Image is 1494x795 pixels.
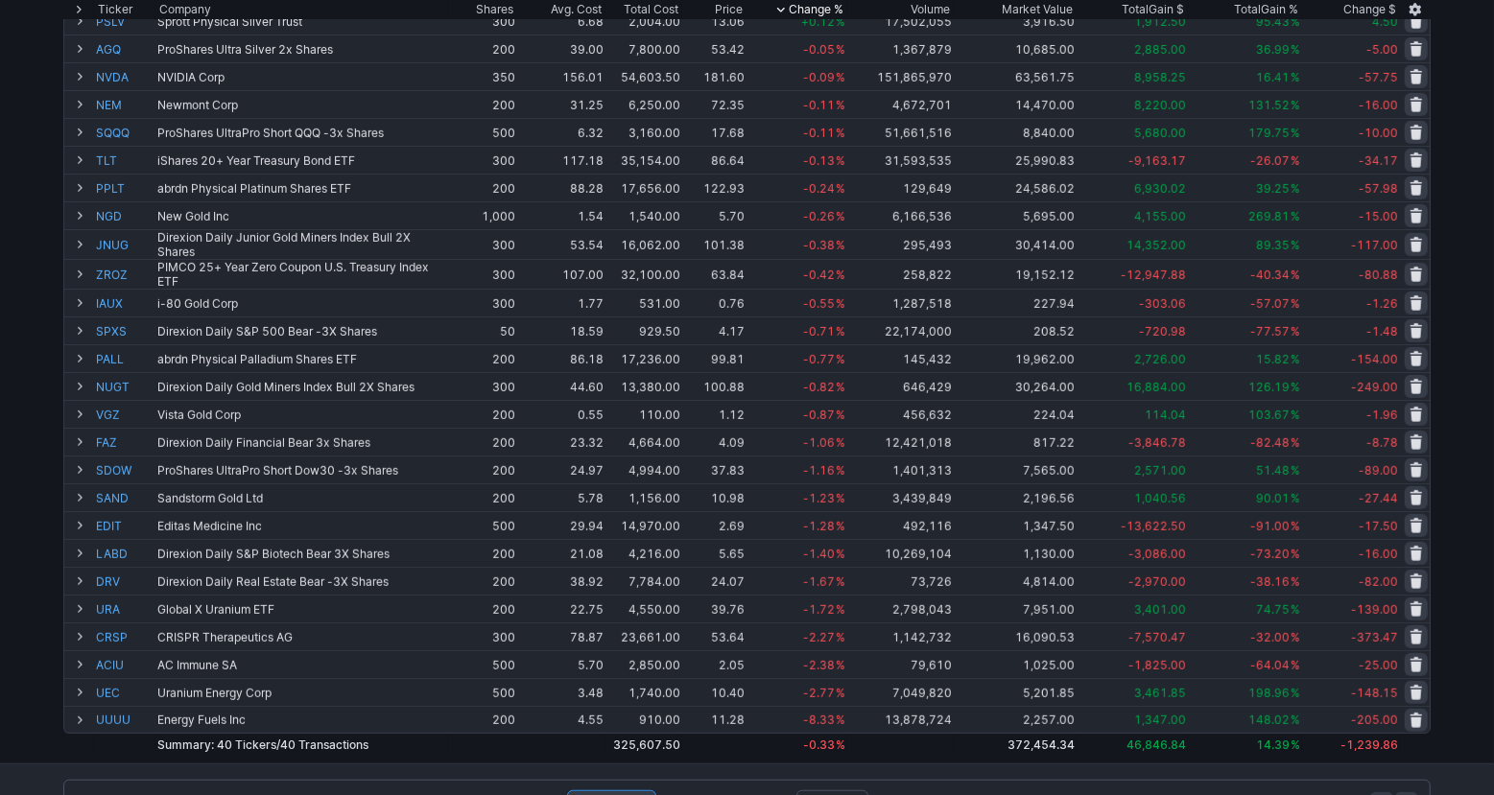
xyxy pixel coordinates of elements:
td: 101.38 [682,229,747,259]
td: 1.77 [517,289,605,316]
a: FAZ [96,429,154,456]
span: % [836,268,845,282]
td: 22,174,000 [847,316,955,344]
td: 1,401,313 [847,456,955,483]
div: NVIDIA Corp [157,70,446,84]
div: iShares 20+ Year Treasury Bond ETF [157,153,446,168]
span: -1.40 [803,547,835,561]
span: -303.06 [1139,296,1186,311]
td: 8,840.00 [954,118,1077,146]
span: % [836,519,845,533]
span: -82.00 [1359,574,1398,589]
span: -82.48 [1250,435,1290,450]
td: 4,664.00 [605,428,682,456]
span: % [1291,574,1300,589]
span: -1.96 [1366,408,1398,422]
span: -26.07 [1250,153,1290,168]
td: 7,784.00 [605,567,682,595]
td: 19,962.00 [954,344,1077,372]
td: 29.94 [517,511,605,539]
span: % [836,42,845,57]
td: 1.12 [682,400,747,428]
span: % [836,352,845,366]
span: % [1291,463,1300,478]
span: -80.88 [1359,268,1398,282]
td: 24.07 [682,567,747,595]
td: 31,593,535 [847,146,955,174]
td: 200 [448,539,517,567]
td: 300 [448,229,517,259]
td: 23.32 [517,428,605,456]
td: 208.52 [954,316,1077,344]
td: 200 [448,567,517,595]
td: 1,347.50 [954,511,1077,539]
a: NEM [96,91,154,118]
td: 7,800.00 [605,35,682,62]
td: 181.60 [682,62,747,90]
span: -1.26 [1366,296,1398,311]
span: % [836,98,845,112]
span: 1,912.50 [1134,14,1186,29]
td: 500 [448,511,517,539]
td: 4.09 [682,428,747,456]
td: 18.59 [517,316,605,344]
td: 200 [448,344,517,372]
a: UEC [96,679,154,706]
span: -57.07 [1250,296,1290,311]
td: 13,380.00 [605,372,682,400]
span: -2,970.00 [1128,574,1186,589]
span: -17.50 [1359,519,1398,533]
a: PPLT [96,175,154,201]
td: 53.54 [517,229,605,259]
span: -0.55 [803,296,835,311]
td: 86.18 [517,344,605,372]
span: % [1291,98,1300,112]
span: 16,884.00 [1126,380,1186,394]
td: 39.00 [517,35,605,62]
td: 300 [448,259,517,289]
span: % [1291,352,1300,366]
span: -0.82 [803,380,835,394]
span: -89.00 [1359,463,1398,478]
span: % [836,126,845,140]
a: CRSP [96,623,154,650]
td: 2,196.56 [954,483,1077,511]
td: 50 [448,316,517,344]
td: 32,100.00 [605,259,682,289]
a: ACIU [96,651,154,678]
span: % [836,296,845,311]
a: NGD [96,202,154,229]
td: 200 [448,483,517,511]
span: % [1291,209,1300,223]
span: -0.77 [803,352,835,366]
div: Vista Gold Corp [157,408,446,422]
td: 3,916.50 [954,7,1077,35]
span: 51.48 [1256,463,1290,478]
span: -16.00 [1359,547,1398,561]
span: -154.00 [1351,352,1398,366]
a: DRV [96,568,154,595]
div: Direxion Daily Real Estate Bear -3X Shares [157,574,446,589]
td: 200 [448,90,517,118]
td: 200 [448,428,517,456]
td: 6.68 [517,7,605,35]
div: ProShares UltraPro Short QQQ -3x Shares [157,126,446,140]
span: 36.99 [1256,42,1290,57]
td: 37.83 [682,456,747,483]
span: 95.43 [1256,14,1290,29]
td: 99.81 [682,344,747,372]
td: 14,970.00 [605,511,682,539]
td: 1,540.00 [605,201,682,229]
td: 72.35 [682,90,747,118]
span: 5,680.00 [1134,126,1186,140]
td: 21.08 [517,539,605,567]
td: 200 [448,35,517,62]
span: 269.81 [1248,209,1290,223]
span: 6,930.02 [1134,181,1186,196]
span: 2,571.00 [1134,463,1186,478]
span: -34.17 [1359,153,1398,168]
span: -0.05 [803,42,835,57]
td: 646,429 [847,372,955,400]
span: -40.34 [1250,268,1290,282]
span: 4.50 [1372,14,1398,29]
